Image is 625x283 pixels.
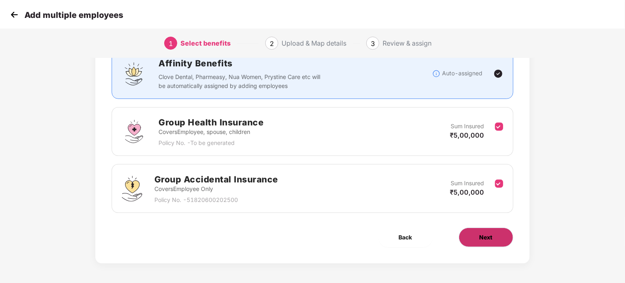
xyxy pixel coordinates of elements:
img: svg+xml;base64,PHN2ZyBpZD0iSW5mb18tXzMyeDMyIiBkYXRhLW5hbWU9IkluZm8gLSAzMngzMiIgeG1sbnM9Imh0dHA6Ly... [432,70,440,78]
p: Covers Employee Only [154,184,278,193]
p: Auto-assigned [442,69,483,78]
span: 1 [169,39,173,48]
div: Upload & Map details [282,37,346,50]
button: Next [459,228,513,247]
div: Review & assign [383,37,431,50]
span: ₹5,00,000 [450,188,484,196]
div: Select benefits [180,37,231,50]
p: Sum Insured [451,122,484,131]
button: Back [379,228,433,247]
span: Next [480,233,493,242]
img: svg+xml;base64,PHN2ZyBpZD0iQWZmaW5pdHlfQmVuZWZpdHMiIGRhdGEtbmFtZT0iQWZmaW5pdHkgQmVuZWZpdHMiIHhtbG... [122,61,146,86]
p: Covers Employee, spouse, children [158,127,264,136]
span: 2 [270,39,274,48]
h2: Affinity Benefits [158,57,432,70]
img: svg+xml;base64,PHN2ZyB4bWxucz0iaHR0cDovL3d3dy53My5vcmcvMjAwMC9zdmciIHdpZHRoPSI0OS4zMjEiIGhlaWdodD... [122,176,142,202]
img: svg+xml;base64,PHN2ZyBpZD0iVGljay0yNHgyNCIgeG1sbnM9Imh0dHA6Ly93d3cudzMub3JnLzIwMDAvc3ZnIiB3aWR0aD... [493,69,503,79]
h2: Group Accidental Insurance [154,173,278,186]
img: svg+xml;base64,PHN2ZyB4bWxucz0iaHR0cDovL3d3dy53My5vcmcvMjAwMC9zdmciIHdpZHRoPSIzMCIgaGVpZ2h0PSIzMC... [8,9,20,21]
p: Sum Insured [451,179,484,188]
p: Add multiple employees [24,10,123,20]
p: Clove Dental, Pharmeasy, Nua Women, Prystine Care etc will be automatically assigned by adding em... [158,72,323,90]
img: svg+xml;base64,PHN2ZyBpZD0iR3JvdXBfSGVhbHRoX0luc3VyYW5jZSIgZGF0YS1uYW1lPSJHcm91cCBIZWFsdGggSW5zdX... [122,119,146,144]
span: ₹5,00,000 [450,131,484,139]
h2: Group Health Insurance [158,116,264,129]
span: 3 [371,39,375,48]
p: Policy No. - 51820600202500 [154,195,278,204]
span: Back [399,233,412,242]
p: Policy No. - To be generated [158,138,264,147]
